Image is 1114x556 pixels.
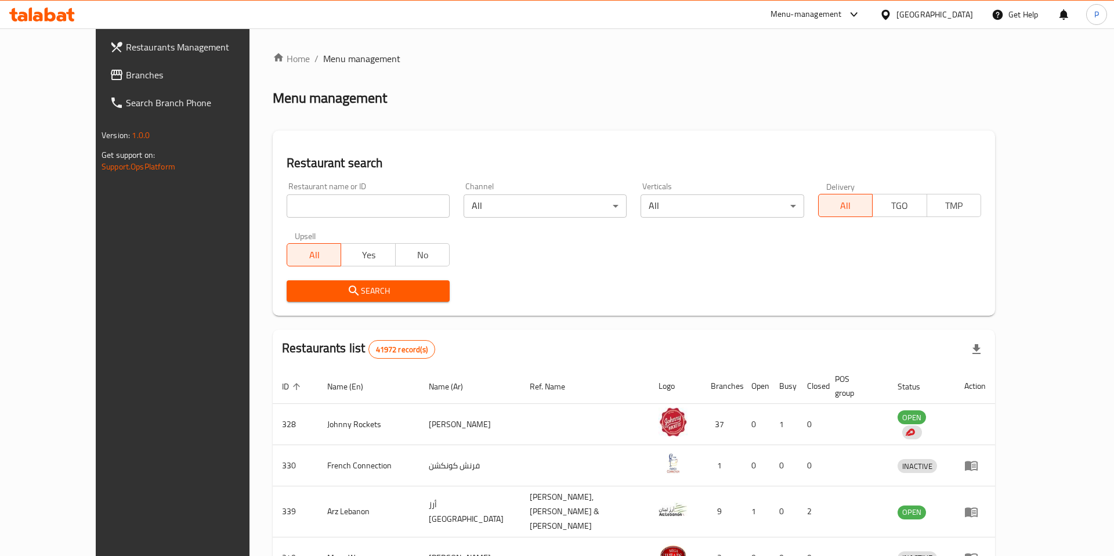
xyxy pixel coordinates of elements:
td: Johnny Rockets [318,404,419,445]
td: [PERSON_NAME] [419,404,520,445]
div: OPEN [898,506,926,519]
span: P [1094,8,1099,21]
div: Indicates that the vendor menu management has been moved to DH Catalog service [902,425,922,439]
span: Version: [102,128,130,143]
h2: Restaurant search [287,154,981,172]
td: 328 [273,404,318,445]
label: Delivery [826,182,855,190]
span: Search Branch Phone [126,96,273,110]
td: 339 [273,486,318,537]
span: No [400,247,445,263]
span: Yes [346,247,390,263]
span: 41972 record(s) [369,344,435,355]
span: Restaurants Management [126,40,273,54]
span: POS group [835,372,874,400]
img: delivery hero logo [905,427,915,438]
div: Menu [964,458,986,472]
span: ID [282,380,304,393]
a: Branches [100,61,282,89]
td: 0 [770,486,798,537]
a: Support.OpsPlatform [102,159,175,174]
button: TGO [872,194,927,217]
th: Branches [701,369,742,404]
td: 2 [798,486,826,537]
td: أرز [GEOGRAPHIC_DATA] [419,486,520,537]
div: INACTIVE [898,459,937,473]
span: OPEN [898,411,926,424]
td: 0 [798,445,826,486]
div: OPEN [898,410,926,424]
td: 37 [701,404,742,445]
a: Home [273,52,310,66]
span: 1.0.0 [132,128,150,143]
h2: Menu management [273,89,387,107]
td: 0 [770,445,798,486]
th: Action [955,369,995,404]
div: Export file [963,335,990,363]
td: Arz Lebanon [318,486,419,537]
th: Busy [770,369,798,404]
div: Menu-management [771,8,842,21]
span: Name (Ar) [429,380,478,393]
nav: breadcrumb [273,52,995,66]
td: فرنش كونكشن [419,445,520,486]
a: Restaurants Management [100,33,282,61]
span: Ref. Name [530,380,580,393]
button: All [818,194,873,217]
input: Search for restaurant name or ID.. [287,194,450,218]
span: TGO [877,197,922,214]
td: French Connection [318,445,419,486]
th: Closed [798,369,826,404]
td: 0 [798,404,826,445]
div: Total records count [368,340,435,359]
th: Logo [649,369,701,404]
span: INACTIVE [898,460,937,473]
span: OPEN [898,506,926,519]
span: Menu management [323,52,400,66]
span: All [292,247,337,263]
div: [GEOGRAPHIC_DATA] [896,8,973,21]
label: Upsell [295,232,316,240]
td: 9 [701,486,742,537]
td: 1 [701,445,742,486]
h2: Restaurants list [282,340,435,359]
span: Name (En) [327,380,378,393]
span: Status [898,380,935,393]
img: Johnny Rockets [659,407,688,436]
img: French Connection [659,449,688,478]
td: 330 [273,445,318,486]
button: All [287,243,341,266]
td: [PERSON_NAME],[PERSON_NAME] & [PERSON_NAME] [520,486,649,537]
td: 1 [770,404,798,445]
div: All [641,194,804,218]
div: All [464,194,627,218]
span: Branches [126,68,273,82]
th: Open [742,369,770,404]
button: Search [287,280,450,302]
li: / [314,52,319,66]
button: TMP [927,194,981,217]
span: TMP [932,197,976,214]
td: 1 [742,486,770,537]
td: 0 [742,404,770,445]
button: No [395,243,450,266]
img: Arz Lebanon [659,495,688,524]
td: 0 [742,445,770,486]
button: Yes [341,243,395,266]
a: Search Branch Phone [100,89,282,117]
span: Get support on: [102,147,155,163]
span: All [823,197,868,214]
span: Search [296,284,440,298]
div: Menu [964,505,986,519]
